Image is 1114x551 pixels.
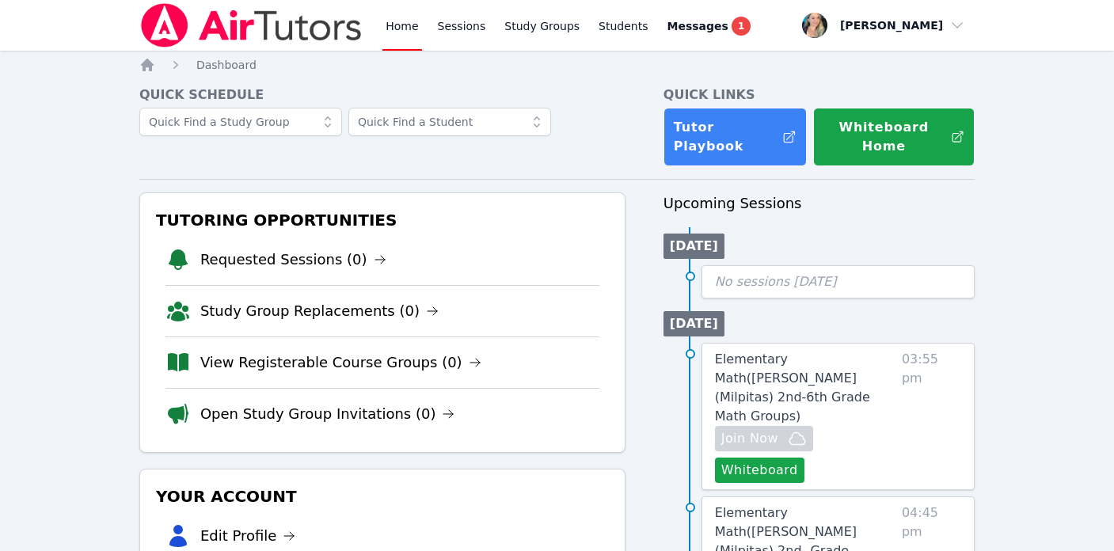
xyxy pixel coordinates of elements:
button: Whiteboard [715,458,804,483]
a: Dashboard [196,57,257,73]
a: Edit Profile [200,525,296,547]
a: Open Study Group Invitations (0) [200,403,455,425]
img: Air Tutors [139,3,363,47]
span: Dashboard [196,59,257,71]
a: Study Group Replacements (0) [200,300,439,322]
input: Quick Find a Study Group [139,108,342,136]
span: 1 [732,17,751,36]
span: Join Now [721,429,778,448]
span: Elementary Math ( [PERSON_NAME] (Milpitas) 2nd-6th Grade Math Groups ) [715,351,870,424]
button: Join Now [715,426,813,451]
h4: Quick Links [663,85,975,104]
a: Elementary Math([PERSON_NAME] (Milpitas) 2nd-6th Grade Math Groups) [715,350,895,426]
h3: Your Account [153,482,612,511]
nav: Breadcrumb [139,57,975,73]
h3: Upcoming Sessions [663,192,975,215]
a: Tutor Playbook [663,108,807,166]
span: 03:55 pm [902,350,961,483]
a: Requested Sessions (0) [200,249,386,271]
span: Messages [667,18,728,34]
h4: Quick Schedule [139,85,625,104]
button: Whiteboard Home [813,108,975,166]
h3: Tutoring Opportunities [153,206,612,234]
li: [DATE] [663,234,724,259]
li: [DATE] [663,311,724,336]
span: No sessions [DATE] [715,274,837,289]
input: Quick Find a Student [348,108,551,136]
a: View Registerable Course Groups (0) [200,351,481,374]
